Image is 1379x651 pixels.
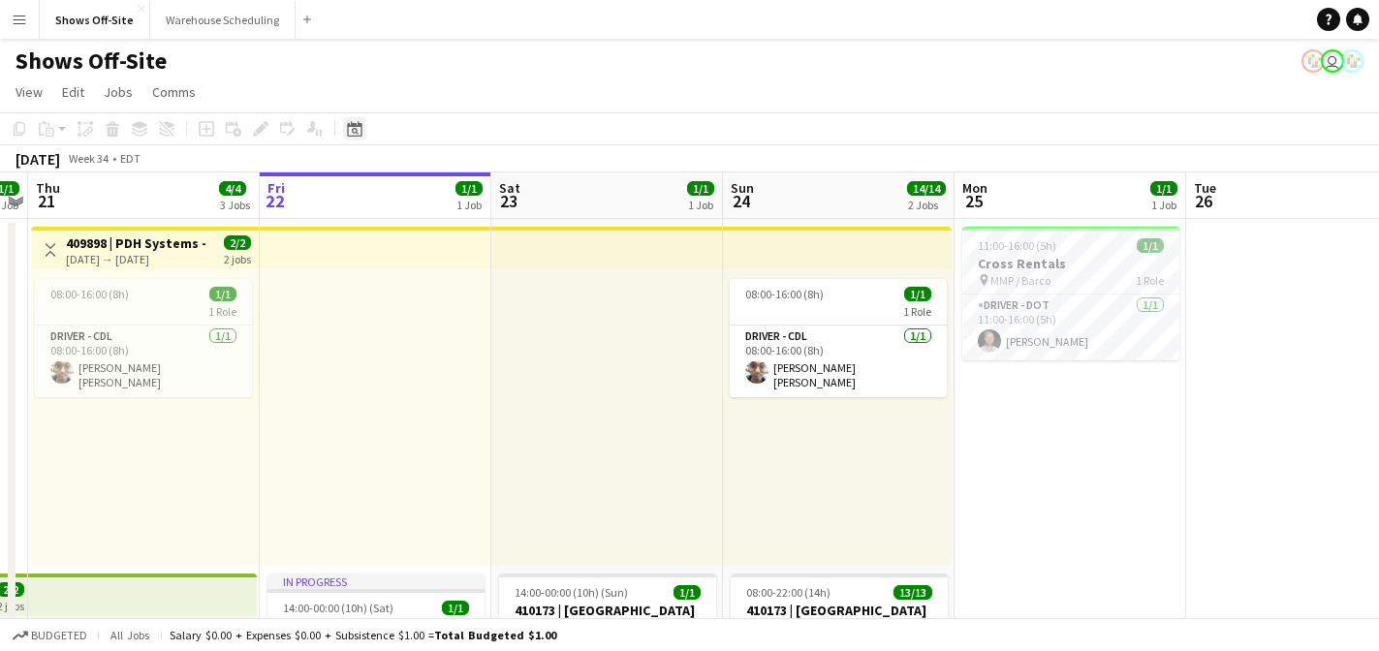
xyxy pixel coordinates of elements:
span: 1/1 [904,287,931,301]
span: Budgeted [31,629,87,642]
h1: Shows Off-Site [16,46,167,76]
app-user-avatar: Labor Coordinator [1340,49,1363,73]
span: 1 Role [208,304,236,319]
app-job-card: 08:00-16:00 (8h)1/11 RoleDriver - CDL1/108:00-16:00 (8h)[PERSON_NAME] [PERSON_NAME] [35,279,252,397]
span: 08:00-22:00 (14h) [746,585,831,600]
div: 1 Job [1151,198,1176,212]
span: Thu [36,179,60,197]
span: 2/2 [224,235,251,250]
h3: 409898 | PDH Systems - Rock the Smokies 2025 [66,234,210,252]
span: 1/1 [442,601,469,615]
app-card-role: Driver - CDL1/108:00-16:00 (8h)[PERSON_NAME] [PERSON_NAME] [35,325,252,397]
span: Sun [731,179,754,197]
div: 2 jobs [224,250,251,266]
button: Warehouse Scheduling [150,1,296,39]
span: 1/1 [1150,181,1177,196]
h3: 410173 | [GEOGRAPHIC_DATA][DEMOGRAPHIC_DATA] - 6th Grade Fall Camp FFA 2025 [731,602,948,636]
span: 13/13 [893,585,932,600]
span: Tue [1194,179,1216,197]
div: EDT [120,151,141,166]
span: Comms [152,83,196,101]
span: 08:00-16:00 (8h) [745,287,824,301]
span: 1/1 [455,181,483,196]
span: All jobs [107,628,153,642]
span: Mon [962,179,987,197]
span: Fri [267,179,285,197]
span: 25 [959,190,987,212]
span: Total Budgeted $1.00 [434,628,556,642]
span: 1 Role [903,304,931,319]
app-card-role: Driver - CDL1/108:00-16:00 (8h)[PERSON_NAME] [PERSON_NAME] [730,325,947,397]
span: 23 [496,190,520,212]
button: Shows Off-Site [40,1,150,39]
button: Budgeted [10,625,90,646]
span: Jobs [104,83,133,101]
a: Jobs [96,79,141,105]
app-card-role: Driver - DOT1/111:00-16:00 (5h)[PERSON_NAME] [962,294,1179,360]
span: 1/1 [687,181,714,196]
div: [DATE] [16,149,60,169]
app-user-avatar: Labor Coordinator [1301,49,1325,73]
span: MMP / Barco [990,273,1050,288]
a: Edit [54,79,92,105]
h3: Cross Rentals [962,255,1179,272]
div: Salary $0.00 + Expenses $0.00 + Subsistence $1.00 = [170,628,556,642]
div: [DATE] → [DATE] [66,252,210,266]
span: 4/4 [219,181,246,196]
span: View [16,83,43,101]
app-job-card: 08:00-16:00 (8h)1/11 RoleDriver - CDL1/108:00-16:00 (8h)[PERSON_NAME] [PERSON_NAME] [730,279,947,397]
div: In progress [267,573,485,589]
div: 1 Job [456,198,482,212]
app-user-avatar: Toryn Tamborello [1321,49,1344,73]
app-job-card: 11:00-16:00 (5h)1/1Cross Rentals MMP / Barco1 RoleDriver - DOT1/111:00-16:00 (5h)[PERSON_NAME] [962,227,1179,360]
span: 1/1 [209,287,236,301]
span: 22 [265,190,285,212]
span: 14:00-00:00 (10h) (Sun) [515,585,628,600]
span: 21 [33,190,60,212]
span: 1 Role [1136,273,1164,288]
a: Comms [144,79,204,105]
span: Edit [62,83,84,101]
span: Week 34 [64,151,112,166]
a: View [8,79,50,105]
div: 1 Job [688,198,713,212]
span: 14:00-00:00 (10h) (Sat) [283,601,393,615]
span: 1/1 [674,585,701,600]
span: 24 [728,190,754,212]
h3: 410173 | [GEOGRAPHIC_DATA][DEMOGRAPHIC_DATA] - 6th Grade Fall Camp FFA 2025 [499,602,716,636]
span: 26 [1191,190,1216,212]
span: Sat [499,179,520,197]
span: 08:00-16:00 (8h) [50,287,129,301]
div: 2 Jobs [908,198,945,212]
span: 11:00-16:00 (5h) [978,238,1056,253]
span: 1/1 [1137,238,1164,253]
span: 14/14 [907,181,946,196]
div: 3 Jobs [220,198,250,212]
